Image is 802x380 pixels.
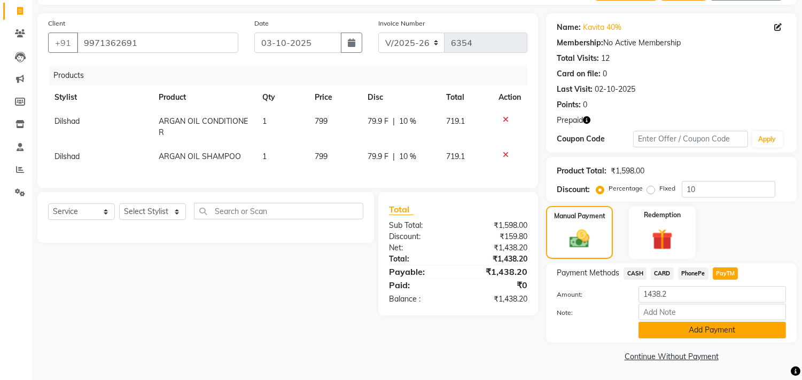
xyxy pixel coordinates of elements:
span: | [393,116,395,127]
label: Date [254,19,269,28]
div: 0 [603,68,607,80]
div: Total: [381,254,458,265]
div: Discount: [381,231,458,242]
input: Enter Offer / Coupon Code [633,131,748,147]
span: 79.9 F [368,116,388,127]
button: Apply [752,131,783,147]
div: Card on file: [557,68,601,80]
div: ₹159.80 [458,231,536,242]
label: Manual Payment [554,211,605,221]
div: 02-10-2025 [595,84,635,95]
div: Membership: [557,37,603,49]
input: Amount [639,286,786,303]
label: Redemption [644,210,681,220]
th: Qty [256,85,309,109]
div: Product Total: [557,165,606,177]
th: Stylist [48,85,152,109]
a: Continue Without Payment [548,351,795,362]
div: ₹1,438.20 [458,265,536,278]
span: 1 [263,152,267,161]
th: Disc [361,85,440,109]
a: Kavita 40% [583,22,621,33]
th: Action [492,85,527,109]
div: ₹1,598.00 [458,220,536,231]
div: ₹1,438.20 [458,242,536,254]
label: Client [48,19,65,28]
div: Sub Total: [381,220,458,231]
th: Total [440,85,492,109]
label: Amount: [549,290,630,299]
div: Last Visit: [557,84,593,95]
span: | [393,151,395,162]
img: _cash.svg [563,227,595,250]
label: Invoice Number [378,19,425,28]
span: CASH [624,267,647,280]
span: Total [389,204,414,215]
th: Product [152,85,256,109]
label: Note: [549,308,630,318]
span: Dilshad [54,152,80,161]
img: _gift.svg [645,226,679,252]
div: Points: [557,99,581,110]
span: 719.1 [446,116,465,126]
button: Add Payment [639,322,786,338]
span: PhonePe [678,267,708,280]
span: ARGAN OIL CONDITIONER [159,116,248,137]
div: Payable: [381,265,458,278]
label: Fixed [659,184,675,193]
input: Search or Scan [194,203,363,219]
div: 12 [601,53,610,64]
span: Dilshad [54,116,80,126]
div: Balance : [381,294,458,305]
button: +91 [48,33,78,53]
div: ₹1,598.00 [611,165,644,177]
div: ₹0 [458,279,536,291]
span: Payment Methods [557,267,619,279]
span: 10 % [399,116,416,127]
div: Coupon Code [557,133,633,145]
div: 0 [583,99,587,110]
div: Products [49,66,535,85]
input: Search by Name/Mobile/Email/Code [77,33,238,53]
div: No Active Membership [557,37,786,49]
span: 1 [263,116,267,126]
span: 799 [315,152,328,161]
div: ₹1,438.20 [458,254,536,265]
div: Net: [381,242,458,254]
span: 79.9 F [368,151,388,162]
span: Prepaid [557,115,583,126]
span: 719.1 [446,152,465,161]
span: PayTM [713,267,738,280]
span: 799 [315,116,328,126]
div: Total Visits: [557,53,599,64]
div: Name: [557,22,581,33]
span: CARD [651,267,674,280]
div: Paid: [381,279,458,291]
span: 10 % [399,151,416,162]
div: Discount: [557,184,590,195]
label: Percentage [609,184,643,193]
input: Add Note [639,304,786,320]
span: ARGAN OIL SHAMPOO [159,152,241,161]
th: Price [308,85,361,109]
div: ₹1,438.20 [458,294,536,305]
